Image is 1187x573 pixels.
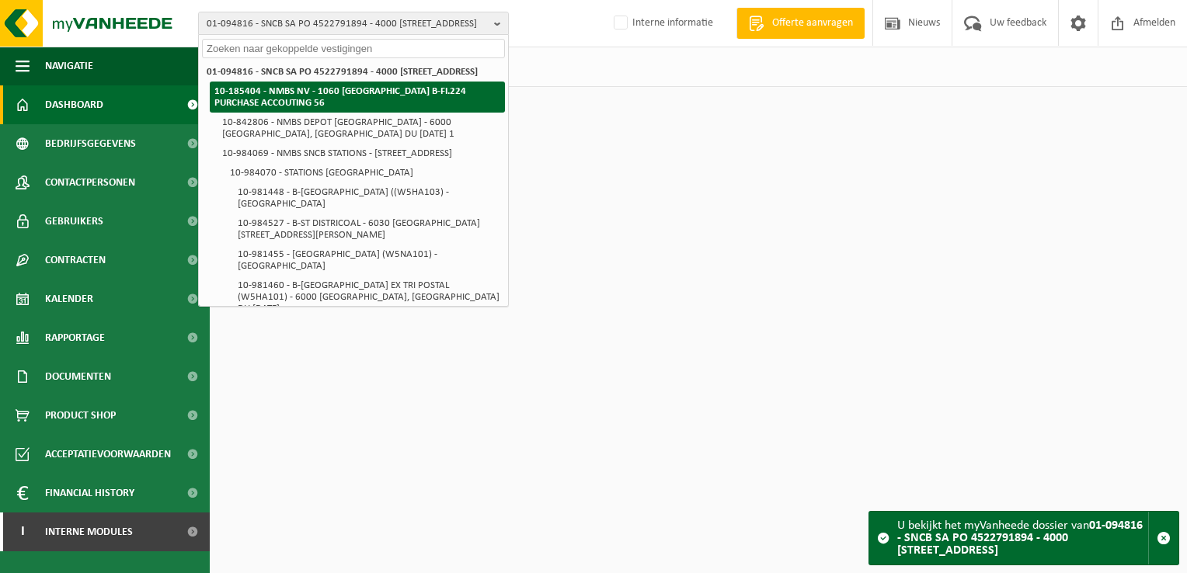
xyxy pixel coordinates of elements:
[218,113,505,144] li: 10-842806 - NMBS DEPOT [GEOGRAPHIC_DATA] - 6000 [GEOGRAPHIC_DATA], [GEOGRAPHIC_DATA] DU [DATE] 1
[233,214,505,245] li: 10-984527 - B-ST DISTRICOAL - 6030 [GEOGRAPHIC_DATA][STREET_ADDRESS][PERSON_NAME]
[736,8,865,39] a: Offerte aanvragen
[45,124,136,163] span: Bedrijfsgegevens
[45,241,106,280] span: Contracten
[897,512,1148,564] div: U bekijkt het myVanheede dossier van
[233,182,505,214] li: 10-981448 - B-[GEOGRAPHIC_DATA] ((W5HA103) - [GEOGRAPHIC_DATA]
[218,144,505,163] li: 10-984069 - NMBS SNCB STATIONS - [STREET_ADDRESS]
[611,12,713,35] label: Interne informatie
[207,67,478,77] strong: 01-094816 - SNCB SA PO 4522791894 - 4000 [STREET_ADDRESS]
[45,202,103,241] span: Gebruikers
[202,39,505,58] input: Zoeken naar gekoppelde vestigingen
[16,512,30,551] span: I
[45,280,93,318] span: Kalender
[233,276,505,318] li: 10-981460 - B-[GEOGRAPHIC_DATA] EX TRI POSTAL (W5HA101) - 6000 [GEOGRAPHIC_DATA], [GEOGRAPHIC_DAT...
[897,519,1143,557] strong: 01-094816 - SNCB SA PO 4522791894 - 4000 [STREET_ADDRESS]
[45,318,105,357] span: Rapportage
[45,85,103,124] span: Dashboard
[768,16,857,31] span: Offerte aanvragen
[198,12,509,35] button: 01-094816 - SNCB SA PO 4522791894 - 4000 [STREET_ADDRESS]
[45,47,93,85] span: Navigatie
[45,357,111,396] span: Documenten
[45,474,134,512] span: Financial History
[45,435,171,474] span: Acceptatievoorwaarden
[45,512,133,551] span: Interne modules
[225,163,505,182] li: 10-984070 - STATIONS [GEOGRAPHIC_DATA]
[207,12,488,36] span: 01-094816 - SNCB SA PO 4522791894 - 4000 [STREET_ADDRESS]
[45,163,135,202] span: Contactpersonen
[233,245,505,276] li: 10-981455 - [GEOGRAPHIC_DATA] (W5NA101) - [GEOGRAPHIC_DATA]
[45,396,116,435] span: Product Shop
[214,86,466,108] strong: 10-185404 - NMBS NV - 1060 [GEOGRAPHIC_DATA] B-FI.224 PURCHASE ACCOUTING 56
